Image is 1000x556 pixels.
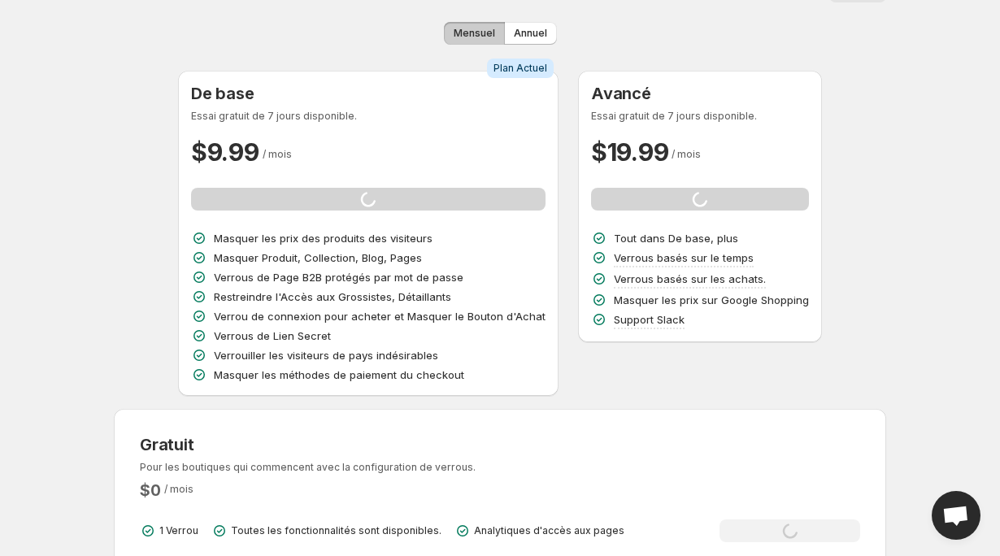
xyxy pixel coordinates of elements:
[140,480,161,500] h2: $ 0
[263,148,292,160] span: / mois
[140,461,476,474] p: Pour les boutiques qui commencent avec la configuration de verrous.
[514,27,547,40] span: Annuel
[214,250,422,266] p: Masquer Produit, Collection, Blog, Pages
[231,524,441,537] p: Toutes les fonctionnalités sont disponibles.
[191,136,259,168] h2: $ 9.99
[932,491,980,540] div: Open chat
[493,62,547,75] span: Plan Actuel
[159,524,198,537] p: 1 Verrou
[214,230,433,246] p: Masquer les prix des produits des visiteurs
[214,308,546,324] p: Verrou de connexion pour acheter et Masquer le Bouton d'Achat
[614,271,766,287] p: Verrous basés sur les achats.
[164,483,193,495] span: / mois
[591,110,809,123] p: Essai gratuit de 7 jours disponible.
[191,84,546,103] h3: De base
[614,311,685,328] p: Support Slack
[214,347,438,363] p: Verrouiller les visiteurs de pays indésirables
[140,435,476,454] h3: Gratuit
[614,292,809,308] p: Masquer les prix sur Google Shopping
[504,22,557,45] button: Annuel
[474,524,624,537] p: Analytiques d'accès aux pages
[214,367,464,383] p: Masquer les méthodes de paiement du checkout
[444,22,505,45] button: Mensuel
[672,148,701,160] span: / mois
[591,84,809,103] h3: Avancé
[454,27,495,40] span: Mensuel
[214,289,451,305] p: Restreindre l'Accès aux Grossistes, Détaillants
[591,136,668,168] h2: $ 19.99
[614,250,754,266] p: Verrous basés sur le temps
[214,269,463,285] p: Verrous de Page B2B protégés par mot de passe
[614,230,738,246] p: Tout dans De base, plus
[191,110,546,123] p: Essai gratuit de 7 jours disponible.
[214,328,331,344] p: Verrous de Lien Secret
